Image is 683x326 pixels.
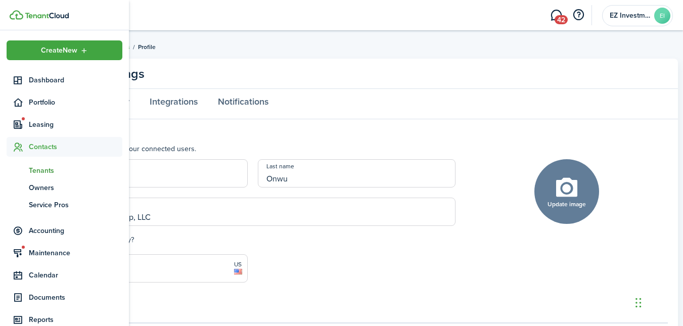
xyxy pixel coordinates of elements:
button: Open menu [7,40,122,60]
span: Accounting [29,225,122,236]
a: Tenants [7,162,122,179]
span: Profile [138,42,156,52]
a: Messaging [547,3,566,28]
avatar-text: EI [654,8,670,24]
settings-fieldset-description: Your profile is visible to your connected users. [51,144,456,154]
a: Notifications [208,89,279,119]
a: Integrations [140,89,208,119]
a: Dashboard [7,70,122,90]
settings-fieldset-title: Profile details [51,129,456,138]
span: EZ Investment Group, LLC [610,12,650,19]
a: Service Pros [7,196,122,213]
span: Reports [29,314,122,325]
span: Create New [41,47,77,54]
div: Drag [635,288,642,318]
span: Leasing [29,119,122,130]
span: Maintenance [29,248,122,258]
a: Owners [7,179,122,196]
iframe: Chat Widget [632,277,683,326]
span: Tenants [29,165,122,176]
img: TenantCloud [25,13,69,19]
span: Dashboard [29,75,122,85]
span: US [234,260,242,269]
img: TenantCloud [10,10,23,20]
span: Service Pros [29,200,122,210]
button: Update image [534,159,599,224]
span: Calendar [29,270,122,281]
span: 42 [555,15,568,24]
button: Open resource center [570,7,587,24]
span: Contacts [29,142,122,152]
span: Portfolio [29,97,122,108]
span: Owners [29,182,122,193]
span: Documents [29,292,122,303]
